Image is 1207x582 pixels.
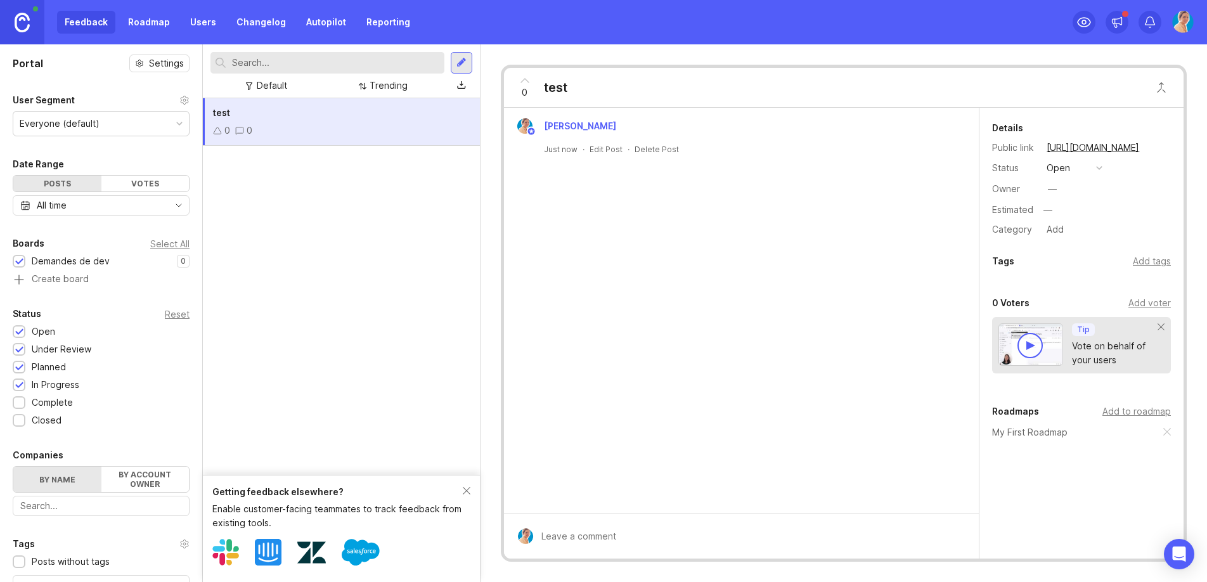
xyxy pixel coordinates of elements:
[544,144,578,155] a: Just now
[255,539,281,566] img: Intercom logo
[628,144,629,155] div: ·
[32,413,61,427] div: Closed
[13,93,75,108] div: User Segment
[992,223,1036,236] div: Category
[212,539,239,566] img: Slack logo
[232,56,439,70] input: Search...
[1149,75,1174,100] button: Close button
[992,120,1023,136] div: Details
[13,448,63,463] div: Companies
[181,256,186,266] p: 0
[1077,325,1090,335] p: Tip
[1048,182,1057,196] div: —
[13,306,41,321] div: Status
[13,275,190,286] a: Create board
[32,378,79,392] div: In Progress
[342,533,380,571] img: Salesforce logo
[299,11,354,34] a: Autopilot
[13,236,44,251] div: Boards
[998,323,1063,366] img: video-thumbnail-vote-d41b83416815613422e2ca741bf692cc.jpg
[522,86,527,100] span: 0
[247,124,252,138] div: 0
[1043,139,1143,156] a: [URL][DOMAIN_NAME]
[32,360,66,374] div: Planned
[992,141,1036,155] div: Public link
[37,198,67,212] div: All time
[150,240,190,247] div: Select All
[32,254,110,268] div: Demandes de dev
[129,55,190,72] button: Settings
[15,13,30,32] img: Canny Home
[1128,296,1171,310] div: Add voter
[992,254,1014,269] div: Tags
[635,144,679,155] div: Delete Post
[1102,404,1171,418] div: Add to roadmap
[13,467,101,492] label: By name
[165,311,190,318] div: Reset
[1133,254,1171,268] div: Add tags
[101,467,190,492] label: By account owner
[101,176,190,191] div: Votes
[20,499,182,513] input: Search...
[1040,202,1056,218] div: —
[992,404,1039,419] div: Roadmaps
[13,157,64,172] div: Date Range
[1164,539,1194,569] div: Open Intercom Messenger
[526,127,536,136] img: member badge
[509,118,626,134] a: Laetitia Dheilly[PERSON_NAME]
[213,107,230,118] span: test
[32,342,91,356] div: Under Review
[992,425,1068,439] a: My First Roadmap
[992,182,1036,196] div: Owner
[517,118,533,134] img: Laetitia Dheilly
[992,295,1029,311] div: 0 Voters
[517,528,534,545] img: Laetitia Dheilly
[544,120,616,131] span: [PERSON_NAME]
[992,161,1036,175] div: Status
[169,200,189,210] svg: toggle icon
[212,502,463,530] div: Enable customer-facing teammates to track feedback from existing tools.
[13,176,101,191] div: Posts
[183,11,224,34] a: Users
[32,396,73,410] div: Complete
[1047,161,1070,175] div: open
[224,124,230,138] div: 0
[1043,221,1068,238] div: Add
[212,485,463,499] div: Getting feedback elsewhere?
[149,57,184,70] span: Settings
[590,144,623,155] div: Edit Post
[1072,339,1158,367] div: Vote on behalf of your users
[32,325,55,339] div: Open
[359,11,418,34] a: Reporting
[583,144,584,155] div: ·
[203,98,480,146] a: test00
[32,555,110,569] div: Posts without tags
[20,117,100,131] div: Everyone (default)
[1036,221,1068,238] a: Add
[13,56,43,71] h1: Portal
[1171,11,1194,34] img: Laetitia Dheilly
[370,79,408,93] div: Trending
[544,79,567,96] div: test
[229,11,294,34] a: Changelog
[120,11,177,34] a: Roadmap
[257,79,287,93] div: Default
[297,538,326,567] img: Zendesk logo
[992,205,1033,214] div: Estimated
[13,536,35,552] div: Tags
